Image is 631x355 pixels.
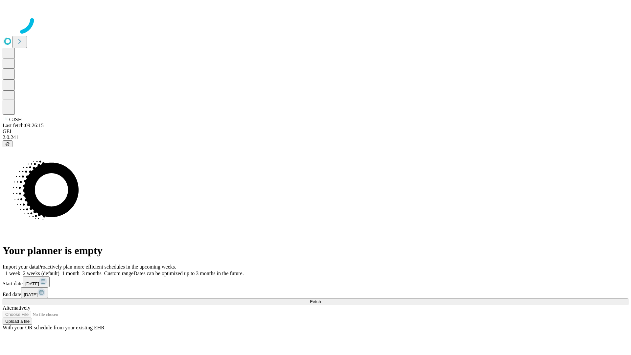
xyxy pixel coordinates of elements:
[5,141,10,146] span: @
[3,305,30,311] span: Alternatively
[3,140,12,147] button: @
[9,117,22,122] span: GJSH
[3,129,628,134] div: GEI
[3,287,628,298] div: End date
[104,271,133,276] span: Custom range
[38,264,176,270] span: Proactively plan more efficient schedules in the upcoming weeks.
[23,276,50,287] button: [DATE]
[3,264,38,270] span: Import your data
[25,281,39,286] span: [DATE]
[5,271,20,276] span: 1 week
[82,271,102,276] span: 3 months
[3,134,628,140] div: 2.0.241
[3,245,628,257] h1: Your planner is empty
[3,298,628,305] button: Fetch
[3,276,628,287] div: Start date
[23,271,59,276] span: 2 weeks (default)
[310,299,321,304] span: Fetch
[3,318,32,325] button: Upload a file
[62,271,80,276] span: 1 month
[133,271,244,276] span: Dates can be optimized up to 3 months in the future.
[3,325,105,330] span: With your OR schedule from your existing EHR
[21,287,48,298] button: [DATE]
[24,292,37,297] span: [DATE]
[3,123,44,128] span: Last fetch: 09:26:15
